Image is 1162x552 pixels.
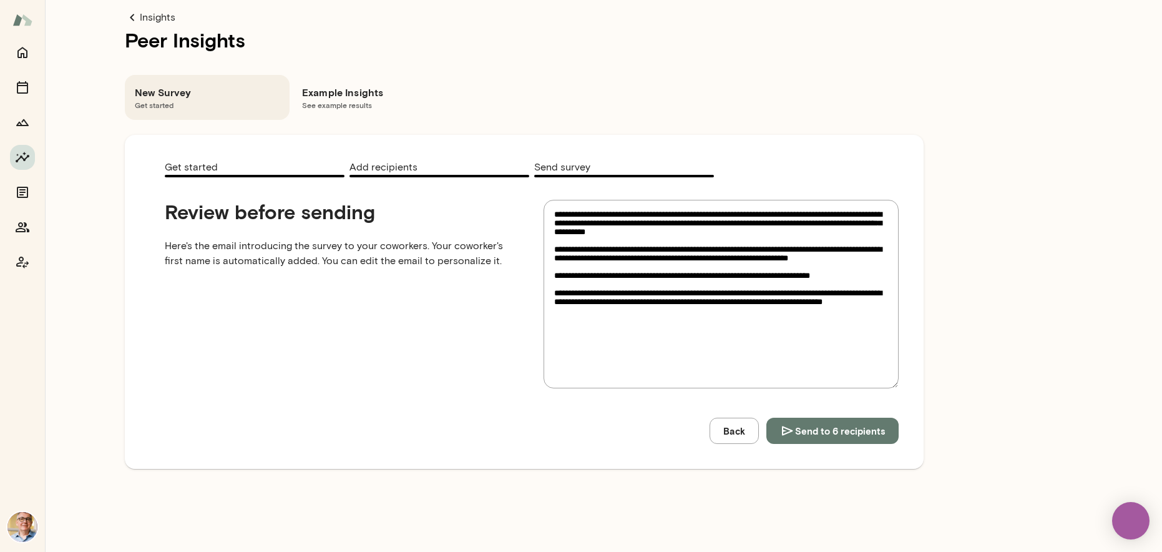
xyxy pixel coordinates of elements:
[10,40,35,65] button: Home
[349,161,417,175] span: Add recipients
[10,110,35,135] button: Growth Plan
[10,215,35,240] button: Members
[10,180,35,205] button: Documents
[165,224,509,283] p: Here's the email introducing the survey to your coworkers. Your coworker's first name is automati...
[125,10,924,25] a: Insights
[10,145,35,170] button: Insights
[534,161,590,175] span: Send survey
[135,100,280,110] span: Get started
[165,161,218,175] span: Get started
[125,75,290,120] div: New SurveyGet started
[710,418,759,444] button: Back
[10,250,35,275] button: Coach app
[135,85,280,100] h6: New Survey
[766,418,899,444] button: Send to 6 recipients
[12,8,32,32] img: Mento
[125,25,924,55] h1: Peer Insights
[292,75,457,120] div: Example InsightsSee example results
[7,512,37,542] img: Scott Bowie
[795,423,885,439] span: Send to 6 recipients
[165,200,509,224] h4: Review before sending
[302,85,447,100] h6: Example Insights
[302,100,447,110] span: See example results
[10,75,35,100] button: Sessions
